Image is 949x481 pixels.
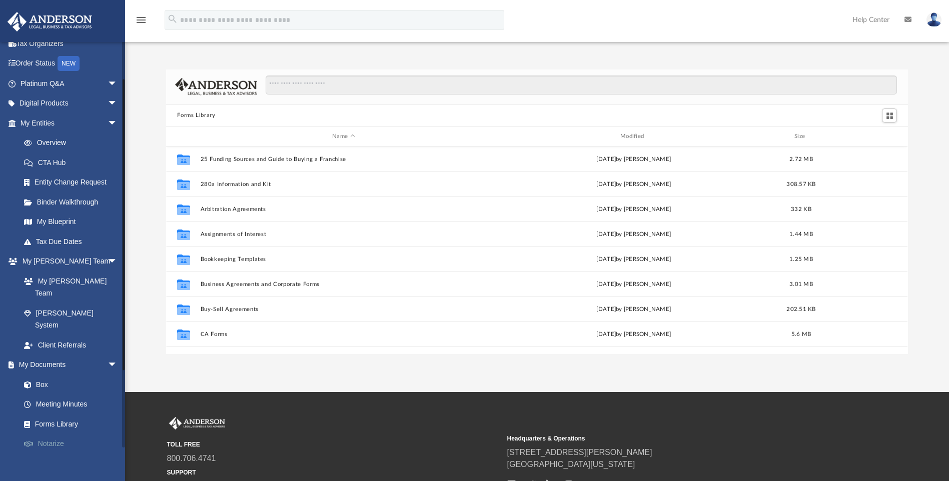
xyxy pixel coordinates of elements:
a: Order StatusNEW [7,53,133,74]
small: TOLL FREE [167,440,500,449]
small: SUPPORT [167,468,500,477]
span: arrow_drop_down [108,73,128,94]
span: 5.6 MB [791,331,811,337]
button: Switch to Grid View [882,108,897,122]
span: arrow_drop_down [108,251,128,272]
span: 332 KB [791,206,812,212]
span: 1.25 MB [789,256,813,262]
span: 202.51 KB [787,306,816,312]
button: Forms Library [177,111,215,120]
a: Forms Library [14,414,128,434]
a: Entity Change Request [14,172,133,192]
i: search [167,13,178,24]
a: Notarize [14,434,133,454]
a: [GEOGRAPHIC_DATA][US_STATE] [507,460,635,468]
button: CA Forms [201,331,487,337]
a: Overview [14,133,133,153]
i: menu [135,14,147,26]
img: User Pic [926,12,941,27]
img: Anderson Advisors Platinum Portal [167,417,227,430]
div: grid [166,146,907,353]
button: Arbitration Agreements [201,206,487,212]
div: NEW [58,56,80,71]
button: 280a Information and Kit [201,181,487,187]
a: CTA Hub [14,152,133,172]
a: My [PERSON_NAME] Team [14,271,123,303]
a: Platinum Q&Aarrow_drop_down [7,73,133,93]
a: Client Referrals [14,335,128,355]
div: Modified [491,132,777,141]
div: [DATE] by [PERSON_NAME] [491,180,777,189]
span: 1.44 MB [789,231,813,237]
a: Tax Due Dates [14,231,133,251]
input: Search files and folders [266,75,897,94]
a: Digital Productsarrow_drop_down [7,93,133,113]
span: arrow_drop_down [108,355,128,375]
a: [STREET_ADDRESS][PERSON_NAME] [507,448,652,456]
a: Meeting Minutes [14,394,133,414]
div: [DATE] by [PERSON_NAME] [491,305,777,314]
small: Headquarters & Operations [507,434,840,443]
a: [PERSON_NAME] System [14,303,128,335]
a: My Entitiesarrow_drop_down [7,113,133,133]
button: Bookkeeping Templates [201,256,487,262]
a: My Documentsarrow_drop_down [7,355,133,375]
div: [DATE] by [PERSON_NAME] [491,155,777,164]
a: Binder Walkthrough [14,192,133,212]
div: id [171,132,196,141]
button: Assignments of Interest [201,231,487,237]
a: 800.706.4741 [167,454,216,462]
button: Business Agreements and Corporate Forms [201,281,487,287]
button: 25 Funding Sources and Guide to Buying a Franchise [201,156,487,162]
a: Box [14,374,128,394]
div: Name [200,132,486,141]
span: arrow_drop_down [108,93,128,114]
span: 308.57 KB [787,181,816,187]
a: Tax Organizers [7,33,133,53]
div: [DATE] by [PERSON_NAME] [491,330,777,339]
div: [DATE] by [PERSON_NAME] [491,205,777,214]
div: [DATE] by [PERSON_NAME] [491,280,777,289]
div: [DATE] by [PERSON_NAME] [491,255,777,264]
span: 3.01 MB [789,281,813,287]
img: Anderson Advisors Platinum Portal [5,12,95,31]
span: arrow_drop_down [108,113,128,133]
a: menu [135,19,147,26]
div: Size [781,132,821,141]
a: My [PERSON_NAME] Teamarrow_drop_down [7,251,128,271]
div: [DATE] by [PERSON_NAME] [491,230,777,239]
div: id [826,132,896,141]
a: My Blueprint [14,212,128,232]
button: Buy-Sell Agreements [201,306,487,312]
span: 2.72 MB [789,156,813,162]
